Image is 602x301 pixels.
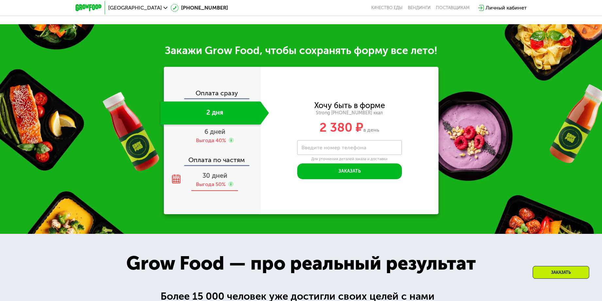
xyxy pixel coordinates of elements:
[486,4,527,12] div: Личный кабинет
[314,102,385,109] div: Хочу быть в форме
[408,5,431,10] a: Вендинги
[171,4,228,12] a: [PHONE_NUMBER]
[202,172,227,179] span: 30 дней
[297,163,402,179] button: Заказать
[319,120,363,135] span: 2 380 ₽
[164,150,261,165] div: Оплата по частям
[301,146,366,149] label: Введите номер телефона
[261,110,439,116] div: Strong [PHONE_NUMBER] ккал
[112,249,491,278] div: Grow Food — про реальный результат
[196,137,226,144] div: Выгода 40%
[196,181,226,188] div: Выгода 50%
[108,5,162,10] span: [GEOGRAPHIC_DATA]
[164,90,261,98] div: Оплата сразу
[436,5,470,10] div: поставщикам
[204,128,225,136] span: 6 дней
[297,157,402,162] div: Для уточнения деталей заказа и доставки
[533,266,589,279] div: Заказать
[371,5,403,10] a: Качество еды
[363,127,379,133] span: в день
